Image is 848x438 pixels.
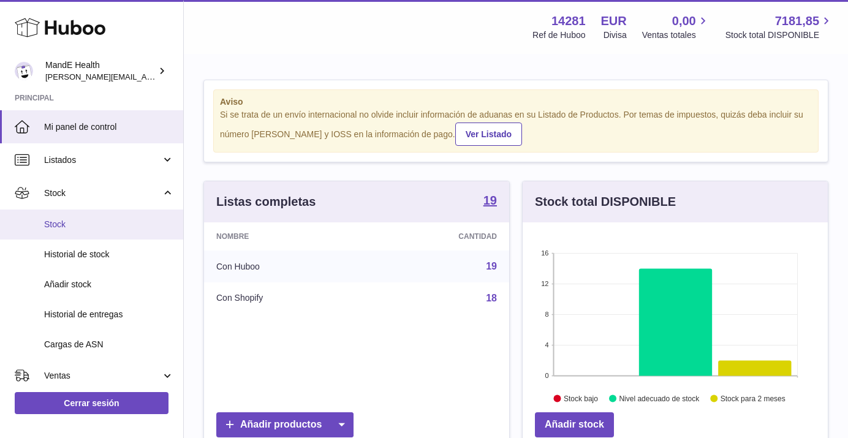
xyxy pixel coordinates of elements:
[532,29,585,41] div: Ref de Huboo
[541,280,548,287] text: 12
[535,194,676,210] h3: Stock total DISPONIBLE
[204,251,366,282] td: Con Huboo
[204,282,366,314] td: Con Shopify
[535,412,614,437] a: Añadir stock
[483,194,497,206] strong: 19
[220,96,812,108] strong: Aviso
[541,249,548,257] text: 16
[725,29,833,41] span: Stock total DISPONIBLE
[672,13,696,29] span: 0,00
[619,394,700,402] text: Nivel adecuado de stock
[721,394,786,402] text: Stock para 2 meses
[545,311,548,318] text: 8
[44,339,174,350] span: Cargas de ASN
[44,370,161,382] span: Ventas
[455,123,522,146] a: Ver Listado
[725,13,833,41] a: 7181,85 Stock total DISPONIBLE
[483,194,497,209] a: 19
[44,121,174,133] span: Mi panel de control
[204,222,366,251] th: Nombre
[45,59,156,83] div: MandE Health
[216,194,316,210] h3: Listas completas
[44,154,161,166] span: Listados
[486,293,497,303] a: 18
[564,394,598,402] text: Stock bajo
[44,279,174,290] span: Añadir stock
[601,13,627,29] strong: EUR
[15,62,33,80] img: luis.mendieta@mandehealth.com
[44,219,174,230] span: Stock
[551,13,586,29] strong: 14281
[604,29,627,41] div: Divisa
[216,412,354,437] a: Añadir productos
[642,29,710,41] span: Ventas totales
[545,372,548,379] text: 0
[775,13,819,29] span: 7181,85
[486,261,497,271] a: 19
[15,392,168,414] a: Cerrar sesión
[44,187,161,199] span: Stock
[642,13,710,41] a: 0,00 Ventas totales
[545,341,548,349] text: 4
[44,309,174,320] span: Historial de entregas
[44,249,174,260] span: Historial de stock
[220,109,812,146] div: Si se trata de un envío internacional no olvide incluir información de aduanas en su Listado de P...
[366,222,509,251] th: Cantidad
[45,72,311,81] span: [PERSON_NAME][EMAIL_ADDRESS][PERSON_NAME][DOMAIN_NAME]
